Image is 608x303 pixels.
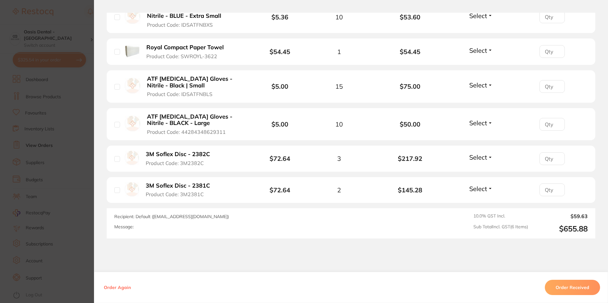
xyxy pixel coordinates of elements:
button: ATF [MEDICAL_DATA] Gloves - Nitrile - BLACK - Large Product Code: 44284348629311 [145,113,247,135]
img: 3M Soflex Disc - 2382C [125,151,139,165]
button: Select [467,185,495,193]
span: Product Code: IDSATFNBLS [147,91,212,97]
b: $54.45 [375,48,446,55]
b: 3M Soflex Disc - 2381C [146,182,210,189]
b: $72.64 [270,186,290,194]
button: Select [467,81,495,89]
button: Select [467,119,495,127]
img: ATF Dental Examination Gloves - Nitrile - BLUE - Extra Small [125,9,140,24]
b: $5.00 [271,82,288,90]
button: ATF [MEDICAL_DATA] Gloves - Nitrile - Black | Small Product Code: IDSATFNBLS [145,75,247,98]
output: $655.88 [533,224,588,233]
img: ATF Dental Examination Gloves - Nitrile - BLACK - Large [125,116,140,131]
span: Product Code: 3M2381C [146,191,204,197]
label: Message: [114,224,134,230]
b: ATF [MEDICAL_DATA] Gloves - Nitrile - BLACK - Large [147,114,245,127]
span: Product Code: SWROYL-3622 [146,53,217,59]
span: Product Code: 44284348629311 [147,129,226,135]
button: Select [467,153,495,161]
span: Select [469,119,487,127]
b: $50.00 [375,121,446,128]
input: Qty [539,152,565,165]
img: Royal Compact Paper Towel [125,44,140,59]
input: Qty [539,10,565,23]
img: ATF Dental Examination Gloves - Nitrile - Black | Small [125,78,140,93]
b: ATF [MEDICAL_DATA] Gloves - Nitrile - Black | Small [147,76,245,89]
b: $53.60 [375,13,446,21]
b: $72.64 [270,155,290,162]
b: $54.45 [270,48,290,56]
b: $145.28 [375,186,446,194]
button: 3M Soflex Disc - 2381C Product Code: 3M2381C [144,182,218,198]
button: Order Received [545,280,600,295]
span: 10 [335,121,343,128]
span: Select [469,153,487,161]
input: Qty [539,118,565,131]
b: $5.00 [271,120,288,128]
span: 10 [335,13,343,21]
span: 1 [337,48,341,55]
button: Select [467,46,495,54]
b: $75.00 [375,83,446,90]
button: 3M Soflex Disc - 2382C Product Code: 3M2382C [144,151,218,166]
span: Product Code: IDSATFNBXS [147,22,213,28]
span: Sub Total Incl. GST ( 6 Items) [473,224,528,233]
button: ATF [MEDICAL_DATA] Gloves - Nitrile - BLUE - Extra Small Product Code: IDSATFNBXS [145,6,247,28]
button: Royal Compact Paper Towel Product Code: SWROYL-3622 [144,44,231,59]
img: 3M Soflex Disc - 2381C [125,182,139,196]
input: Qty [539,80,565,93]
span: Select [469,81,487,89]
button: Select [467,12,495,20]
output: $59.63 [533,213,588,219]
span: Select [469,46,487,54]
input: Qty [539,183,565,196]
b: Royal Compact Paper Towel [146,44,224,51]
span: Product Code: 3M2382C [146,160,204,166]
span: 3 [337,155,341,162]
b: 3M Soflex Disc - 2382C [146,151,210,158]
b: ATF [MEDICAL_DATA] Gloves - Nitrile - BLUE - Extra Small [147,6,245,19]
input: Qty [539,45,565,58]
span: 15 [335,83,343,90]
span: 2 [337,186,341,194]
span: Select [469,185,487,193]
span: Select [469,12,487,20]
b: $217.92 [375,155,446,162]
span: 10.0 % GST Incl. [473,213,528,219]
span: Recipient: Default ( [EMAIL_ADDRESS][DOMAIN_NAME] ) [114,214,229,219]
button: Order Again [102,285,133,290]
b: $5.36 [271,13,288,21]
